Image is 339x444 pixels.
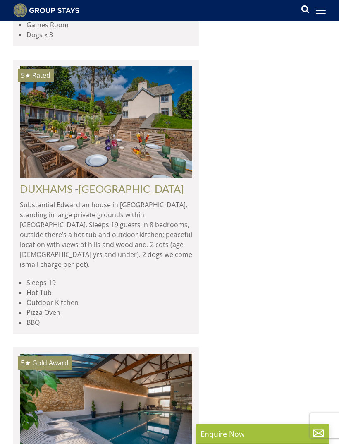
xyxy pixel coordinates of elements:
[21,358,31,367] span: CHURCHILL 20 has a 5 star rating under the Quality in Tourism Scheme
[20,200,192,269] p: Substantial Edwardian house in [GEOGRAPHIC_DATA], standing in large private grounds within [GEOGR...
[32,71,50,80] span: Rated
[20,66,192,178] a: 5★ Rated
[26,317,192,327] li: BBQ
[201,428,325,439] p: Enquire Now
[20,66,192,178] img: duxhams-somerset-luxury-group-accommodation-sleeping-15.original.jpg
[20,182,73,195] a: DUXHAMS
[79,182,184,195] a: [GEOGRAPHIC_DATA]
[26,30,192,40] li: Dogs x 3
[26,307,192,317] li: Pizza Oven
[26,298,192,307] li: Outdoor Kitchen
[26,288,192,298] li: Hot Tub
[75,182,184,195] span: -
[32,358,69,367] span: CHURCHILL 20 has been awarded a Gold Award by Visit England
[21,71,31,80] span: DUXHAMS has a 5 star rating under the Quality in Tourism Scheme
[26,20,192,30] li: Games Room
[26,278,192,288] li: Sleeps 19
[13,3,79,17] img: Group Stays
